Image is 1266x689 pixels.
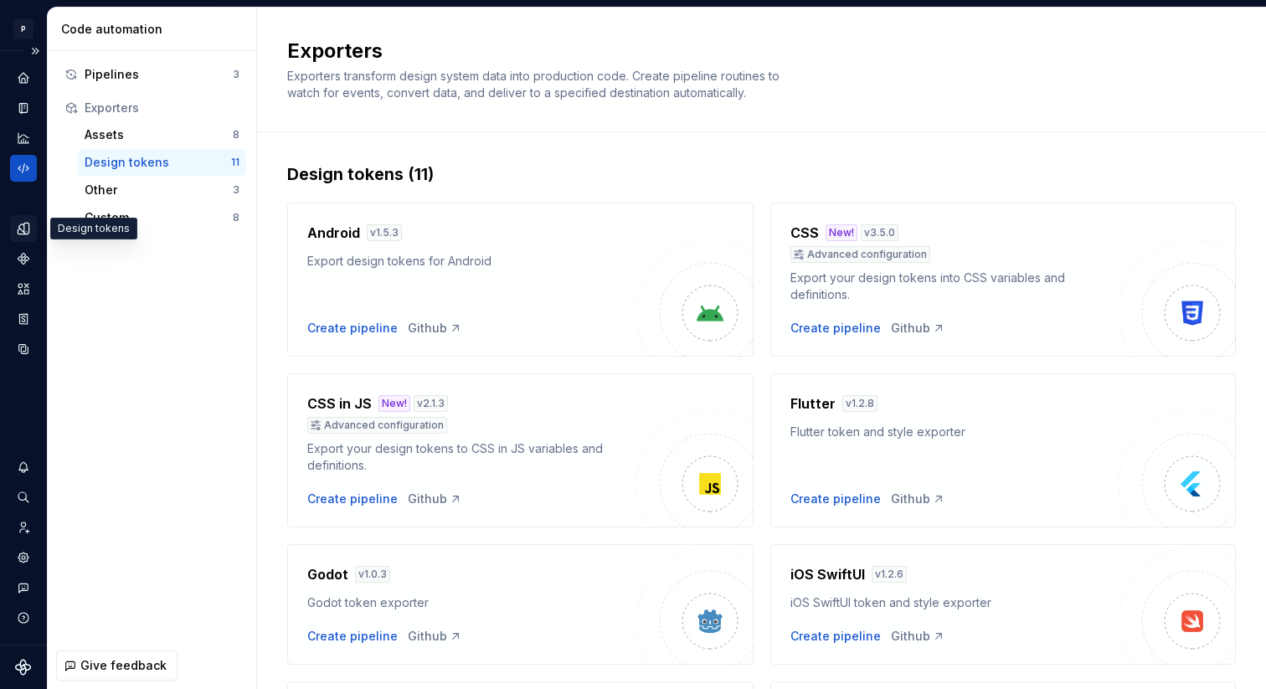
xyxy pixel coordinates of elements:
[10,544,37,571] a: Settings
[233,68,239,81] div: 3
[85,182,233,198] div: Other
[307,417,447,434] div: Advanced configuration
[85,66,233,83] div: Pipelines
[10,454,37,481] button: Notifications
[56,650,178,681] button: Give feedback
[78,177,246,203] button: Other3
[790,320,881,337] button: Create pipeline
[78,204,246,231] button: Custom8
[10,245,37,272] div: Components
[891,491,945,507] a: Github
[408,320,462,337] a: Github
[85,100,239,116] div: Exporters
[790,594,1119,611] div: iOS SwiftUI token and style exporter
[891,628,945,645] a: Github
[872,566,907,583] div: v 1.2.6
[790,491,881,507] div: Create pipeline
[78,121,246,148] button: Assets8
[891,320,945,337] a: Github
[10,514,37,541] a: Invite team
[307,223,360,243] h4: Android
[790,246,930,263] div: Advanced configuration
[10,215,37,242] a: Design tokens
[307,628,398,645] button: Create pipeline
[408,628,462,645] a: Github
[408,491,462,507] a: Github
[790,270,1119,303] div: Export your design tokens into CSS variables and definitions.
[15,659,32,676] svg: Supernova Logo
[10,155,37,182] a: Code automation
[378,395,410,412] div: New!
[80,657,167,674] span: Give feedback
[790,393,836,414] h4: Flutter
[307,440,636,474] div: Export your design tokens to CSS in JS variables and definitions.
[367,224,402,241] div: v 1.5.3
[790,424,1119,440] div: Flutter token and style exporter
[287,38,1216,64] h2: Exporters
[233,211,239,224] div: 8
[790,628,881,645] button: Create pipeline
[85,209,233,226] div: Custom
[307,564,348,584] h4: Godot
[10,275,37,302] div: Assets
[826,224,857,241] div: New!
[233,183,239,197] div: 3
[10,64,37,91] a: Home
[3,11,44,47] button: P
[414,395,448,412] div: v 2.1.3
[287,162,1236,186] div: Design tokens (11)
[13,19,33,39] div: P
[61,21,250,38] div: Code automation
[307,491,398,507] button: Create pipeline
[23,39,47,63] button: Expand sidebar
[85,126,233,143] div: Assets
[58,61,246,88] button: Pipelines3
[307,320,398,337] button: Create pipeline
[50,218,137,239] div: Design tokens
[307,253,636,270] div: Export design tokens for Android
[10,574,37,601] button: Contact support
[10,484,37,511] button: Search ⌘K
[231,156,239,169] div: 11
[10,336,37,362] a: Data sources
[85,154,231,171] div: Design tokens
[287,69,783,100] span: Exporters transform design system data into production code. Create pipeline routines to watch fo...
[790,223,819,243] h4: CSS
[233,128,239,141] div: 8
[10,306,37,332] div: Storybook stories
[307,594,636,611] div: Godot token exporter
[790,564,865,584] h4: iOS SwiftUI
[78,149,246,176] button: Design tokens11
[861,224,898,241] div: v 3.5.0
[10,125,37,152] a: Analytics
[10,95,37,121] a: Documentation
